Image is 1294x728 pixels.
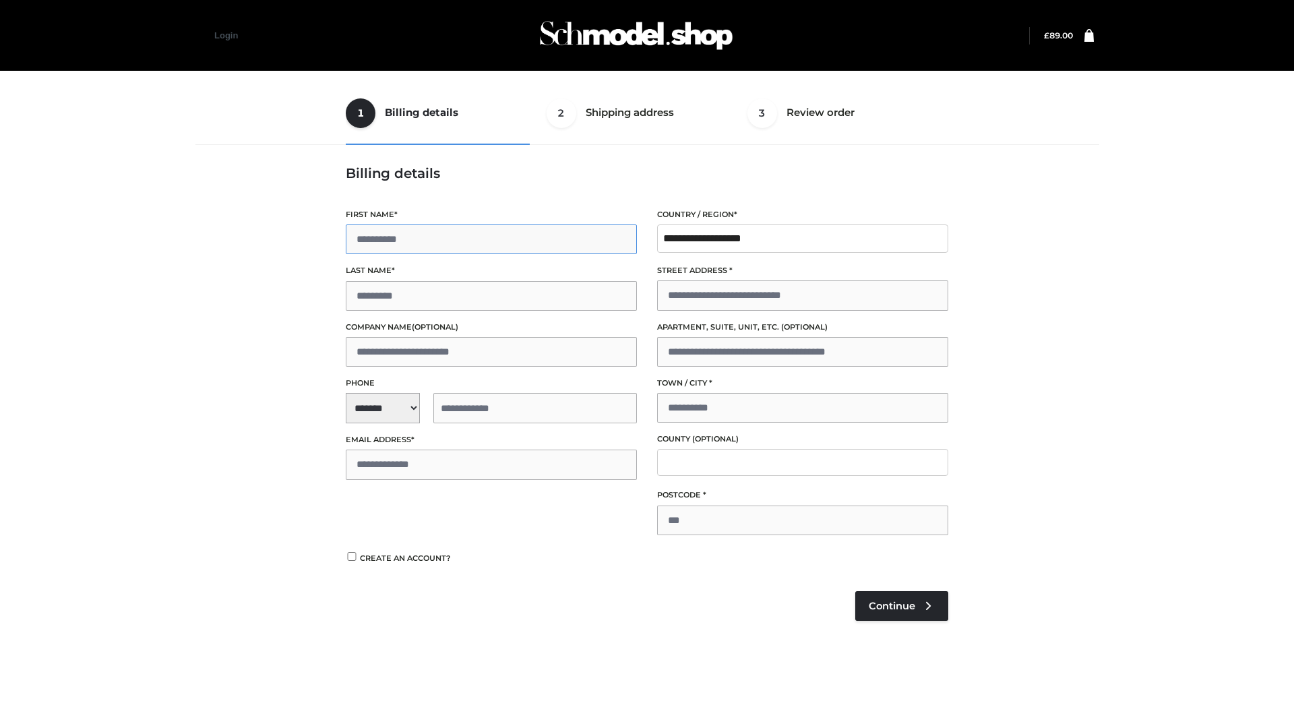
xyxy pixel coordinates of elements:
label: Company name [346,321,637,334]
input: Create an account? [346,552,358,561]
span: Create an account? [360,553,451,563]
label: Phone [346,377,637,390]
label: First name [346,208,637,221]
span: (optional) [412,322,458,332]
img: Schmodel Admin 964 [535,9,737,62]
span: £ [1044,30,1049,40]
bdi: 89.00 [1044,30,1073,40]
h3: Billing details [346,165,948,181]
a: £89.00 [1044,30,1073,40]
span: (optional) [781,322,828,332]
label: Postcode [657,489,948,502]
label: County [657,433,948,446]
a: Login [214,30,238,40]
label: Street address [657,264,948,277]
span: Continue [869,600,915,612]
label: Country / Region [657,208,948,221]
a: Continue [855,591,948,621]
label: Last name [346,264,637,277]
label: Town / City [657,377,948,390]
label: Apartment, suite, unit, etc. [657,321,948,334]
span: (optional) [692,434,739,444]
label: Email address [346,433,637,446]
